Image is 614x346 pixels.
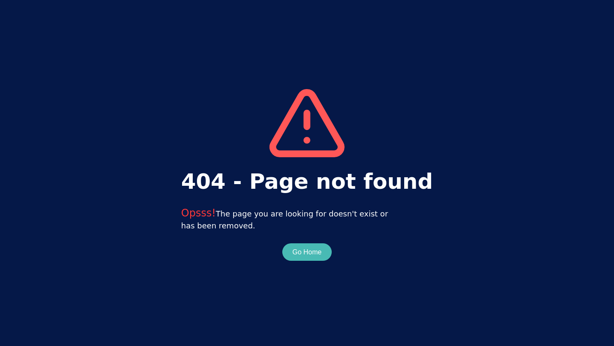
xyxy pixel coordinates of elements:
[269,89,344,157] img: svg%3e
[181,166,433,198] h1: 404 - Page not found
[282,248,332,256] a: Go Home
[293,247,321,257] button: Go Home
[181,207,216,219] span: Opsss!
[181,206,433,232] p: The page you are looking for doesn't exist or has been removed.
